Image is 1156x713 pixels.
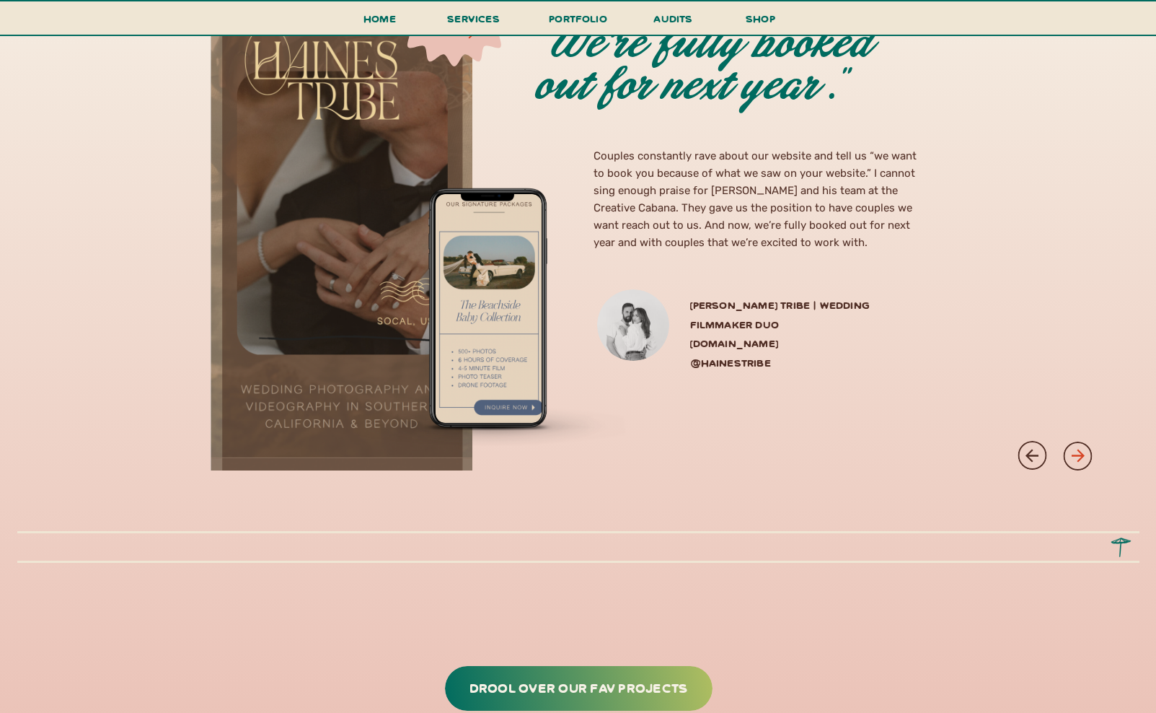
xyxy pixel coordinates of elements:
[726,9,795,35] a: shop
[690,296,924,361] h3: [PERSON_NAME] Tribe | WEDDING filmmaker duo [DOMAIN_NAME] @hainestribe
[594,147,918,265] p: Couples constantly rave about our website and tell us “we want to book you because of what we saw...
[544,9,612,36] a: portfolio
[534,25,931,131] h2: "We're fully booked out for next year ."
[459,676,698,699] a: drool over our fav projects
[358,9,402,36] a: Home
[444,9,504,36] a: services
[447,12,500,25] span: services
[652,9,695,35] a: audits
